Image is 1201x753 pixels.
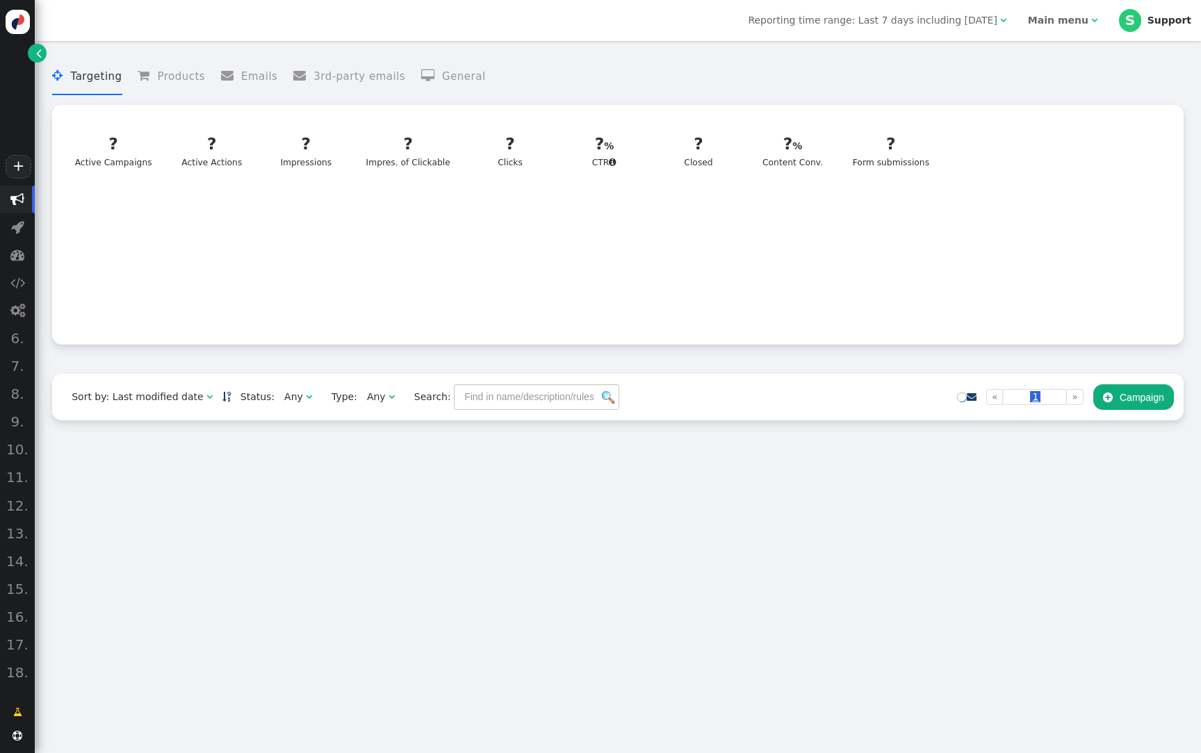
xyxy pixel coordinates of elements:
[11,220,24,234] span: 
[748,15,997,26] span: Reporting time range: Last 7 days including [DATE]
[293,58,405,95] li: 3rd-party emails
[178,132,247,156] div: ?
[10,304,25,317] span: 
[10,248,24,262] span: 
[1091,15,1097,25] span: 
[986,389,1004,405] a: «
[75,132,152,156] div: ?
[272,132,341,169] div: Impressions
[570,132,639,156] div: ?
[853,132,929,156] div: ?
[1103,392,1113,403] span: 
[10,192,24,206] span: 
[3,700,32,725] a: 
[1066,389,1084,405] a: »
[750,124,835,178] a: ?Content Conv.
[231,390,275,404] span: Status:
[222,392,231,402] span: Sorted in descending order
[36,46,42,60] span: 
[6,10,30,34] img: logo-icon.svg
[967,391,977,402] a: 
[169,124,254,178] a: ?Active Actions
[178,132,247,169] div: Active Actions
[52,58,122,95] li: Targeting
[52,69,70,82] span: 
[6,155,31,179] a: +
[322,390,357,404] span: Type:
[421,69,442,82] span: 
[367,390,386,404] div: Any
[476,132,545,169] div: Clicks
[1147,15,1191,26] div: Support
[13,731,22,740] span: 
[454,384,619,409] input: Find in name/description/rules
[263,124,349,178] a: ?Impressions
[66,124,161,178] a: ?Active Campaigns
[72,390,203,404] div: Sort by: Last modified date
[221,69,241,82] span: 
[138,69,157,82] span: 
[366,132,450,156] div: ?
[1093,384,1174,409] button: Campaign
[664,132,733,156] div: ?
[1119,9,1141,31] div: S
[844,124,938,178] a: ?Form submissions
[389,392,395,402] span: 
[758,132,827,156] div: ?
[1000,15,1006,25] span: 
[306,392,312,402] span: 
[272,132,341,156] div: ?
[293,69,313,82] span: 
[758,132,827,169] div: Content Conv.
[467,124,553,178] a: ?Clicks
[1028,15,1088,26] b: Main menu
[222,391,231,402] a: 
[1030,391,1040,402] span: 1
[476,132,545,156] div: ?
[609,158,616,167] span: 
[967,392,977,402] span: 
[221,58,278,95] li: Emails
[664,132,733,169] div: Closed
[284,390,303,404] div: Any
[13,705,22,720] span: 
[602,391,614,404] img: icon_search.png
[655,124,741,178] a: ?Closed
[357,124,459,178] a: ?Impres. of Clickable
[138,58,205,95] li: Products
[28,44,47,63] a: 
[853,132,929,169] div: Form submissions
[366,132,450,169] div: Impres. of Clickable
[75,132,152,169] div: Active Campaigns
[405,391,451,402] span: Search:
[562,124,647,178] a: ?CTR
[421,58,486,95] li: General
[570,132,639,169] div: CTR
[206,392,213,402] span: 
[10,276,25,290] span: 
